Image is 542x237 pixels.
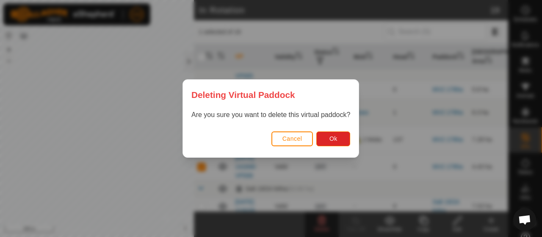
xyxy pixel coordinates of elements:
span: Deleting Virtual Paddock [191,88,295,101]
span: Cancel [282,135,302,142]
button: Ok [317,131,351,146]
button: Cancel [271,131,313,146]
span: Ok [329,135,337,142]
div: Open chat [513,208,536,231]
p: Are you sure you want to delete this virtual paddock? [191,110,350,120]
